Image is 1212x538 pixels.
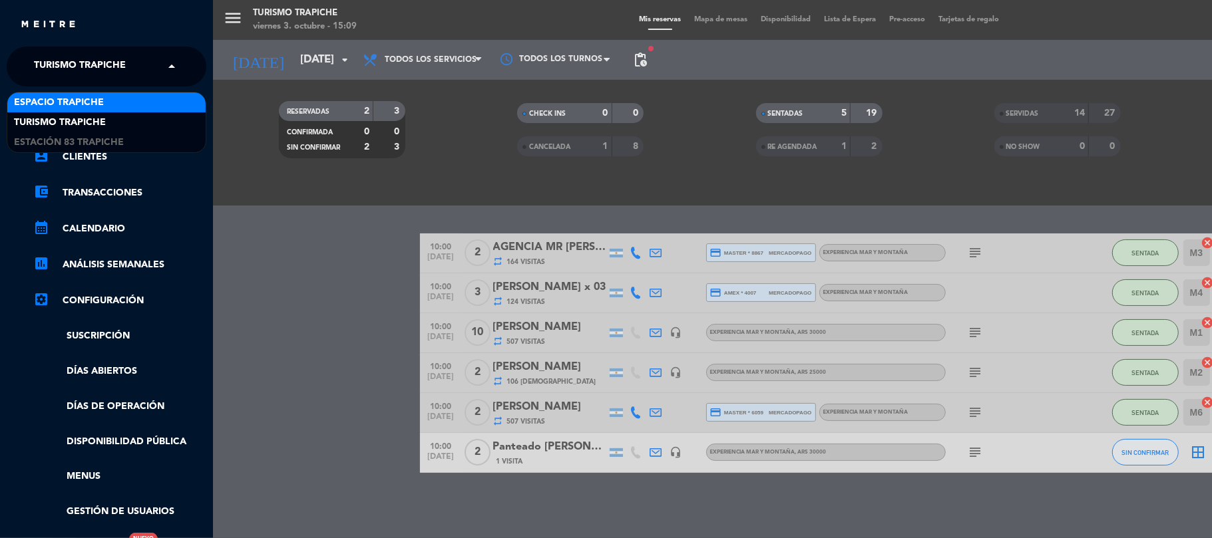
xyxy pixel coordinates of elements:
[33,149,206,165] a: account_boxClientes
[33,329,206,344] a: Suscripción
[33,399,206,414] a: Días de Operación
[33,255,49,271] i: assessment
[33,257,206,273] a: assessmentANÁLISIS SEMANALES
[33,148,49,164] i: account_box
[33,185,206,201] a: account_balance_walletTransacciones
[34,53,126,80] span: Turismo Trapiche
[33,221,206,237] a: calendar_monthCalendario
[33,219,49,235] i: calendar_month
[14,115,106,130] span: Turismo Trapiche
[33,434,206,450] a: Disponibilidad pública
[33,184,49,200] i: account_balance_wallet
[33,293,206,309] a: Configuración
[14,135,124,150] span: Estación 83 Trapiche
[14,95,104,110] span: Espacio Trapiche
[20,20,77,30] img: MEITRE
[33,364,206,379] a: Días abiertos
[33,469,206,484] a: Menus
[33,504,206,519] a: Gestión de usuarios
[33,291,49,307] i: settings_applications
